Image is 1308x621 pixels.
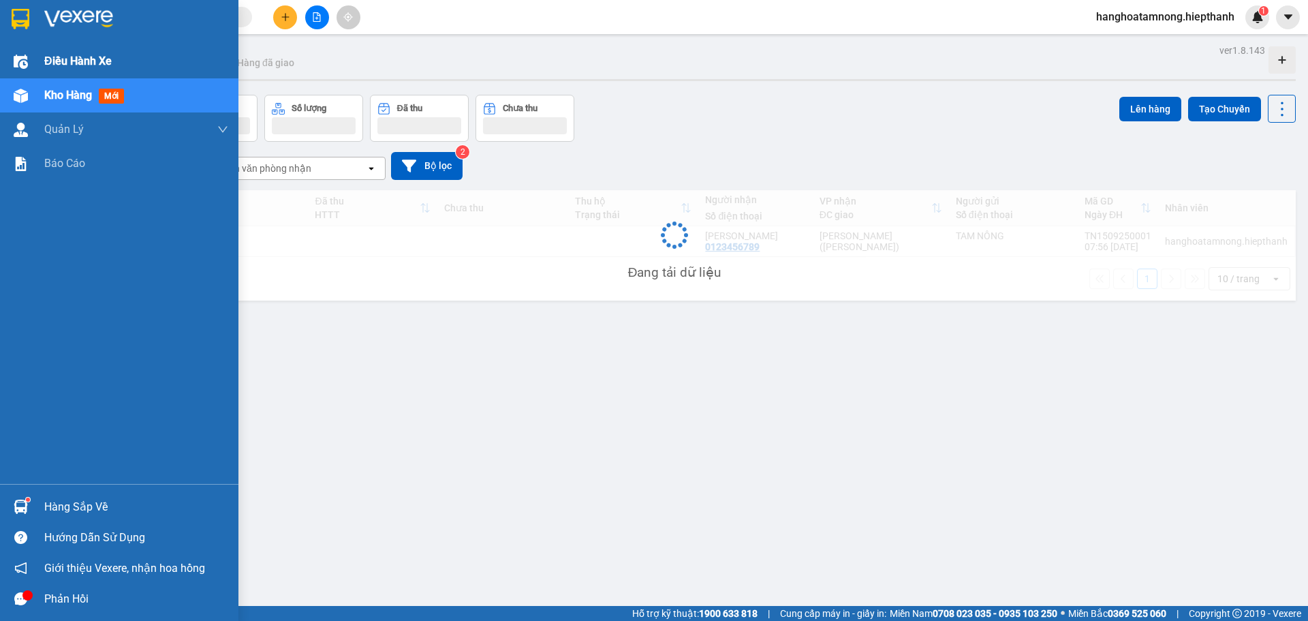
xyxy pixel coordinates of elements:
[12,9,29,29] img: logo-vxr
[1232,609,1242,618] span: copyright
[699,608,758,619] strong: 1900 633 818
[1108,608,1166,619] strong: 0369 525 060
[1251,11,1264,23] img: icon-new-feature
[44,589,228,609] div: Phản hồi
[343,12,353,22] span: aim
[281,12,290,22] span: plus
[14,55,28,69] img: warehouse-icon
[217,124,228,135] span: down
[44,155,85,172] span: Báo cáo
[264,95,363,142] button: Số lượng
[632,606,758,621] span: Hỗ trợ kỹ thuật:
[628,262,721,283] div: Đang tải dữ liệu
[1085,8,1245,25] span: hanghoatamnong.hiepthanh
[217,162,311,175] div: Chọn văn phòng nhận
[503,104,538,113] div: Chưa thu
[1219,43,1265,58] div: ver 1.8.143
[1119,97,1181,121] button: Lên hàng
[1276,5,1300,29] button: caret-down
[1268,46,1296,74] div: Tạo kho hàng mới
[933,608,1057,619] strong: 0708 023 035 - 0935 103 250
[182,11,329,33] b: [DOMAIN_NAME]
[14,123,28,137] img: warehouse-icon
[72,97,329,183] h2: VP Nhận: Tản Đà
[890,606,1057,621] span: Miền Nam
[312,12,322,22] span: file-add
[273,5,297,29] button: plus
[391,152,463,180] button: Bộ lọc
[43,11,156,93] b: Công Ty xe khách HIỆP THÀNH
[44,52,112,70] span: Điều hành xe
[14,500,28,514] img: warehouse-icon
[44,528,228,548] div: Hướng dẫn sử dụng
[1061,611,1065,616] span: ⚪️
[768,606,770,621] span: |
[1177,606,1179,621] span: |
[7,97,110,120] h2: TN1509250002
[1068,606,1166,621] span: Miền Bắc
[226,46,305,79] button: Hàng đã giao
[44,89,92,102] span: Kho hàng
[14,562,27,575] span: notification
[397,104,422,113] div: Đã thu
[14,157,28,171] img: solution-icon
[456,145,469,159] sup: 2
[292,104,326,113] div: Số lượng
[44,560,205,577] span: Giới thiệu Vexere, nhận hoa hồng
[337,5,360,29] button: aim
[305,5,329,29] button: file-add
[26,498,30,502] sup: 1
[780,606,886,621] span: Cung cấp máy in - giấy in:
[1259,6,1268,16] sup: 1
[14,531,27,544] span: question-circle
[44,497,228,517] div: Hàng sắp về
[1261,6,1266,16] span: 1
[366,163,377,174] svg: open
[14,89,28,103] img: warehouse-icon
[1282,11,1294,23] span: caret-down
[14,592,27,605] span: message
[99,89,124,104] span: mới
[476,95,574,142] button: Chưa thu
[44,121,84,138] span: Quản Lý
[1188,97,1261,121] button: Tạo Chuyến
[370,95,469,142] button: Đã thu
